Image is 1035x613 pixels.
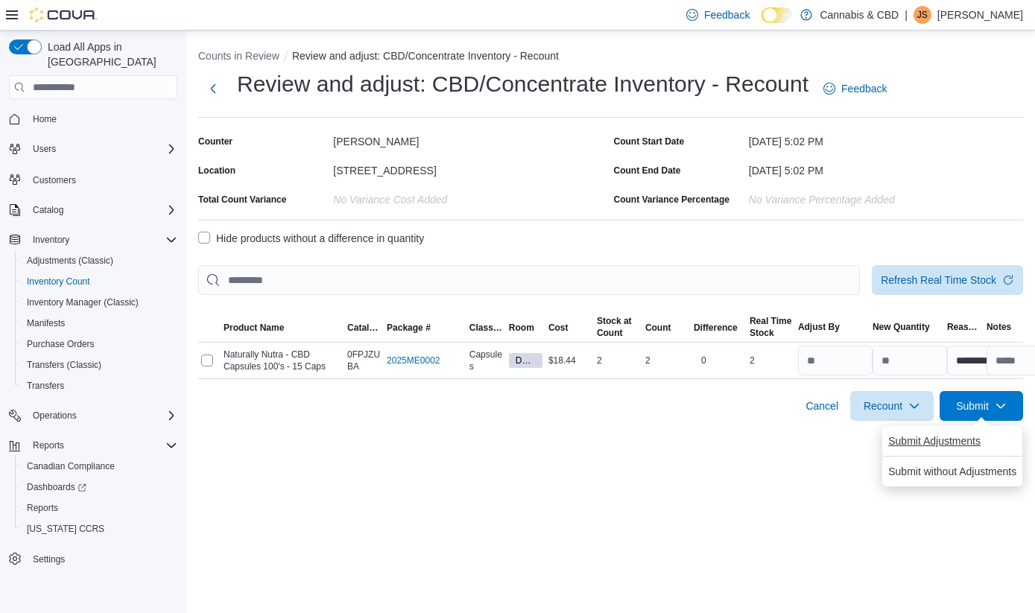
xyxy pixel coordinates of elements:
button: Operations [3,405,183,426]
a: Customers [27,171,82,189]
button: Cancel [800,391,844,421]
span: Naturally Nutra - CBD Capsules 100's - 15 Caps [224,349,341,372]
div: Count Variance Percentage [614,194,729,206]
p: | [905,6,908,24]
label: Hide products without a difference in quantity [198,229,424,247]
span: Inventory Count [27,276,90,288]
button: Canadian Compliance [15,456,183,477]
button: Stock atCount [594,312,642,342]
span: Catalog [27,201,177,219]
span: Canadian Compliance [27,460,115,472]
span: [US_STATE] CCRS [27,523,104,535]
button: Inventory [3,229,183,250]
span: Adjust By [798,321,840,333]
a: Dashboards [15,477,183,498]
span: Transfers (Classic) [27,359,101,371]
h1: Review and adjust: CBD/Concentrate Inventory - Recount [237,69,808,99]
a: Reports [21,499,64,517]
button: Manifests [15,313,183,334]
a: Purchase Orders [21,335,101,353]
p: Cannabis & CBD [820,6,899,24]
div: Jonathan Schruder [914,6,931,24]
div: Stock [750,327,791,339]
a: Feedback [817,74,893,104]
div: Real Time [750,315,791,327]
p: [PERSON_NAME] [937,6,1023,24]
button: Submit [940,391,1023,421]
button: Customers [3,168,183,190]
span: Dashboards [27,481,86,493]
span: Classification [469,322,503,334]
a: Settings [27,550,71,568]
nav: An example of EuiBreadcrumbs [198,48,1023,66]
span: Stock at Count [597,315,632,339]
span: Submit without Adjustments [888,464,1016,479]
span: Difference [694,322,738,334]
span: Catalog SKU [347,322,381,334]
span: Inventory Manager (Classic) [27,296,139,308]
span: Manifests [27,317,65,329]
span: Submit Adjustments [888,433,981,448]
span: Purchase Orders [27,338,95,350]
div: [PERSON_NAME] [333,130,607,147]
span: Dark Mode [762,23,762,24]
button: Transfers [15,375,183,396]
button: Catalog SKU [344,319,384,337]
span: Transfers [21,377,177,395]
div: [DATE] 5:02 PM [749,130,1023,147]
span: Reports [33,439,64,451]
span: Inventory Count [21,273,177,290]
span: Submit [956,398,989,413]
button: Inventory Count [15,271,183,292]
div: 2 [642,352,691,369]
button: Product Name [221,319,344,337]
span: Settings [33,553,65,565]
label: Count Start Date [614,136,685,147]
span: Home [33,113,57,125]
span: Users [27,140,177,158]
div: [STREET_ADDRESS] [333,159,607,177]
label: Count End Date [614,165,681,177]
span: Canadian Compliance [21,457,177,475]
span: Feedback [704,7,750,22]
span: Cancel [805,398,838,413]
button: Catalog [27,201,69,219]
button: Users [27,140,62,158]
span: Dashboards [21,478,177,496]
button: Users [3,139,183,159]
span: Reason Code [947,321,981,333]
span: Refresh Real Time Stock [881,273,996,288]
span: Inventory [33,234,69,246]
button: Reports [3,435,183,456]
a: Dashboards [21,478,92,496]
span: Notes [987,321,1011,333]
span: Real Time Stock [750,315,791,339]
a: Manifests [21,314,71,332]
nav: Complex example [9,102,177,609]
span: Feedback [841,81,887,96]
button: Settings [3,548,183,570]
span: Inventory Manager (Classic) [21,293,177,311]
div: No Variance Cost added [333,188,607,206]
a: [US_STATE] CCRS [21,520,110,538]
span: Transfers [27,380,64,392]
div: Count [597,327,632,339]
span: JS [917,6,928,24]
span: Room [509,322,534,334]
span: Transfers (Classic) [21,356,177,374]
div: Total Count Variance [198,194,286,206]
a: Inventory Count [21,273,96,290]
button: Purchase Orders [15,334,183,355]
span: Inventory [27,231,177,249]
span: Recount [864,398,902,413]
button: Refresh Real Time Stock [872,265,1023,295]
div: [DATE] 5:02 PM [749,159,1023,177]
div: 2 [594,352,642,369]
div: New Quantity [873,321,930,333]
span: Reports [27,502,58,514]
button: Home [3,108,183,130]
button: Transfers (Classic) [15,355,183,375]
a: Inventory Manager (Classic) [21,293,145,311]
button: Catalog [3,200,183,220]
input: Dark Mode [762,7,793,23]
